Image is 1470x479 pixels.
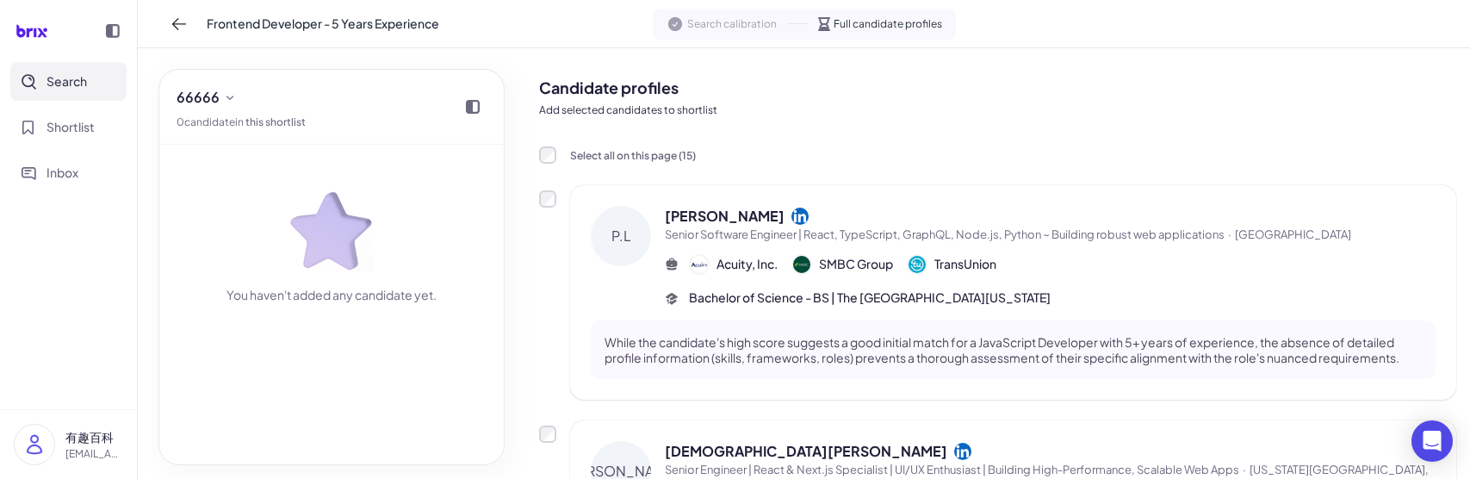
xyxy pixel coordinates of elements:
[65,446,123,462] p: [EMAIL_ADDRESS][DOMAIN_NAME]
[226,286,437,304] div: You haven't added any candidate yet.
[605,334,1422,365] p: While the candidate's high score suggests a good initial match for a JavaScript Developer with 5+...
[793,256,810,273] img: 公司logo
[288,186,375,272] img: star
[1228,227,1231,241] span: ·
[1411,420,1453,462] div: Open Intercom Messenger
[539,190,556,208] label: Add to shortlist
[834,16,942,32] span: Full candidate profiles
[591,206,651,266] div: P.L
[570,149,696,162] span: Select all on this page ( 15 )
[207,15,439,33] span: Frontend Developer - 5 Years Experience
[689,289,1051,307] span: Bachelor of Science - BS | The [GEOGRAPHIC_DATA][US_STATE]
[177,87,220,108] span: 66666
[15,425,54,464] img: user_logo.png
[170,84,244,111] button: 66666
[539,146,556,164] input: Select all on this page (15)
[665,206,785,227] span: [PERSON_NAME]
[539,103,1456,118] p: Add selected candidates to shortlist
[539,76,1456,99] h2: Candidate profiles
[665,227,1225,241] span: Senior Software Engineer | React, TypeScript, GraphQL, Node.js, Python ~ Building robust web appl...
[1235,227,1351,241] span: [GEOGRAPHIC_DATA]
[909,256,926,273] img: 公司logo
[47,72,87,90] span: Search
[245,115,306,128] a: this shortlist
[665,463,1239,476] span: Senior Engineer | React & Next.js Specialist | UI/UX Enthusiast | Building High-Performance, Scal...
[539,426,556,443] label: Add to shortlist
[47,164,78,182] span: Inbox
[65,428,123,446] p: 有趣百科
[934,255,996,273] span: TransUnion
[10,62,127,101] button: Search
[665,441,947,462] span: [DEMOGRAPHIC_DATA][PERSON_NAME]
[177,115,306,130] div: 0 candidate in
[687,16,777,32] span: Search calibration
[716,255,778,273] span: Acuity, Inc.
[47,118,95,136] span: Shortlist
[10,108,127,146] button: Shortlist
[819,255,893,273] span: SMBC Group
[691,256,708,273] img: 公司logo
[10,153,127,192] button: Inbox
[1243,463,1246,476] span: ·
